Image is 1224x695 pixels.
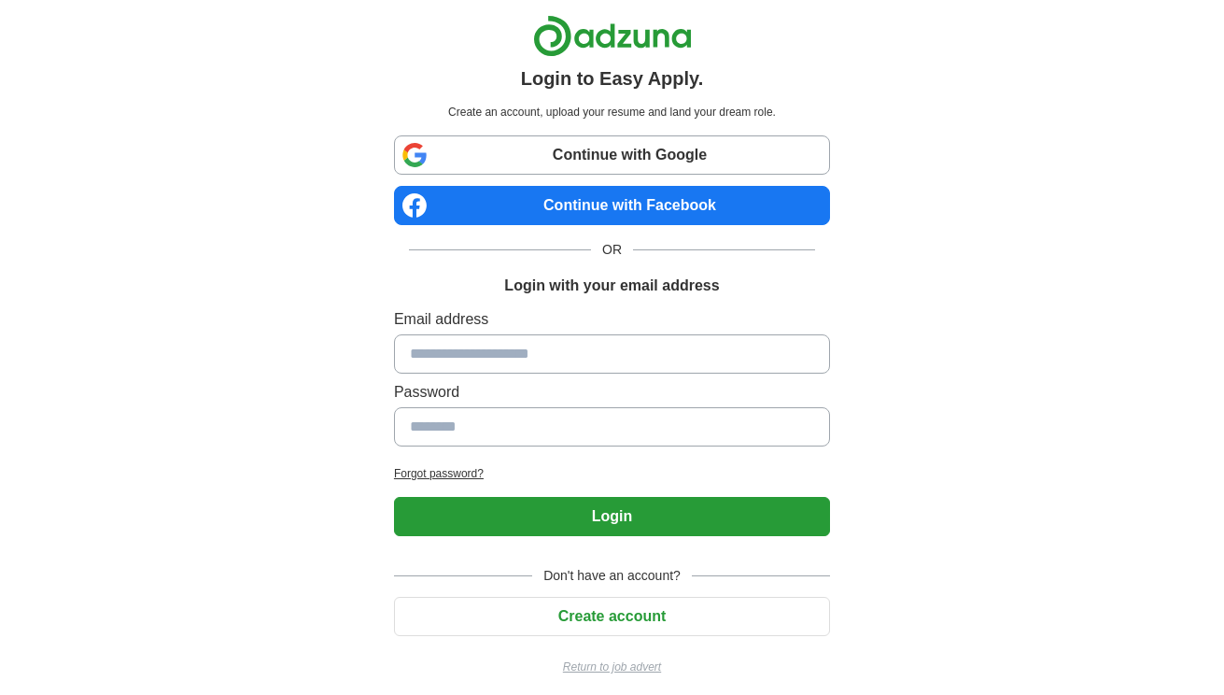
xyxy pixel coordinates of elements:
[394,465,830,482] a: Forgot password?
[394,186,830,225] a: Continue with Facebook
[533,15,692,57] img: Adzuna logo
[394,135,830,175] a: Continue with Google
[532,566,692,586] span: Don't have an account?
[521,64,704,92] h1: Login to Easy Apply.
[591,240,633,260] span: OR
[394,608,830,624] a: Create account
[398,104,826,121] p: Create an account, upload your resume and land your dream role.
[394,308,830,331] label: Email address
[394,381,830,404] label: Password
[394,659,830,675] a: Return to job advert
[394,597,830,636] button: Create account
[394,497,830,536] button: Login
[504,275,719,297] h1: Login with your email address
